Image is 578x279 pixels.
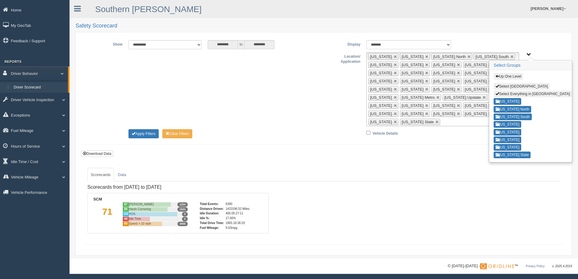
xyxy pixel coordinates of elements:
span: [US_STATE] [465,71,487,75]
div: 87 [122,202,129,207]
div: 9.03mpg [226,226,249,230]
span: [US_STATE] [370,63,392,67]
div: Idle %: [200,216,224,221]
button: [US_STATE] [494,129,521,136]
b: SCM [93,197,102,201]
div: Total Events: [200,202,224,207]
span: 1204 [177,202,188,207]
a: Southern [PERSON_NAME] [95,5,202,14]
label: Show [86,40,125,47]
button: [US_STATE] [494,136,521,143]
span: [US_STATE] [433,103,455,108]
button: Change Filter Options [162,129,192,138]
span: [US_STATE] [433,71,455,75]
a: Data [115,168,129,182]
img: Gridline [480,263,514,269]
div: 6390 [226,202,249,207]
span: 1631 [177,207,188,212]
label: Location/ Application [324,52,363,65]
a: Scorecards [87,168,114,182]
span: 0 [182,217,188,221]
span: [US_STATE] [465,87,487,91]
span: [US_STATE] [370,103,392,108]
span: 0 [182,212,188,216]
span: to [238,40,244,49]
button: [US_STATE] [494,98,521,105]
span: [US_STATE] [402,54,424,59]
span: [US_STATE] South [476,54,509,59]
a: Driver Scorecard [11,82,68,93]
button: [US_STATE] State [494,152,531,158]
span: [US_STATE] Metro [402,95,435,100]
h4: Scorecards from [DATE] to [DATE] [87,184,269,190]
div: 1865.18:36:20 [226,221,249,226]
span: [US_STATE] [402,63,424,67]
span: [US_STATE] [370,87,392,91]
button: Up One Level [494,73,523,80]
span: [US_STATE] [433,87,455,91]
div: 1433196.52 Miles [226,207,249,211]
span: [US_STATE] [402,111,424,116]
span: [US_STATE] [465,79,487,83]
span: [US_STATE] [370,54,392,59]
div: 17.66% [226,216,249,221]
div: 100 [122,212,129,216]
span: [US_STATE] [433,63,455,67]
span: [US_STATE] [370,95,392,100]
a: Privacy Policy [526,265,544,268]
div: 71 [92,202,122,230]
span: v. 2025.4.2019 [552,265,572,268]
label: Display [324,40,363,47]
span: [US_STATE] [370,111,392,116]
div: 80 [122,207,129,212]
span: [US_STATE] [370,120,392,124]
span: [US_STATE] [370,79,392,83]
button: [US_STATE] [494,144,521,151]
span: [US_STATE] [433,79,455,83]
button: Change Filter Options [128,129,159,138]
h3: Select Groups [489,61,572,70]
span: [US_STATE] [402,79,424,83]
div: 400.05:27:11 [226,211,249,216]
button: Select Everything in [GEOGRAPHIC_DATA] [494,91,572,97]
button: Download Data [81,150,113,157]
span: [US_STATE] [433,111,455,116]
h2: Safety Scorecard [76,23,572,29]
div: 44 [122,216,129,221]
span: [US_STATE] State [402,120,434,124]
div: © [DATE]-[DATE] - ™ [448,263,572,269]
button: [US_STATE] North [494,106,531,113]
span: [US_STATE] [465,63,487,67]
span: [US_STATE] Upstate [444,95,481,100]
div: Idle Duration: [200,211,224,216]
div: 69 [122,221,129,226]
span: 3555 [177,222,188,226]
span: [US_STATE] [370,71,392,75]
label: Vehicle Details [372,129,398,136]
button: [US_STATE] [494,121,521,128]
span: [US_STATE] [402,103,424,108]
span: [US_STATE] [465,103,487,108]
span: [US_STATE] [402,71,424,75]
div: Total Drive Time: [200,221,224,226]
span: [US_STATE] [465,111,487,116]
button: Select [GEOGRAPHIC_DATA] [494,83,550,90]
span: [US_STATE] North [433,54,466,59]
span: [US_STATE] [402,87,424,91]
button: [US_STATE] South [494,114,532,120]
div: Fuel Mileage: [200,226,224,230]
div: Distance Driven: [200,207,224,211]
